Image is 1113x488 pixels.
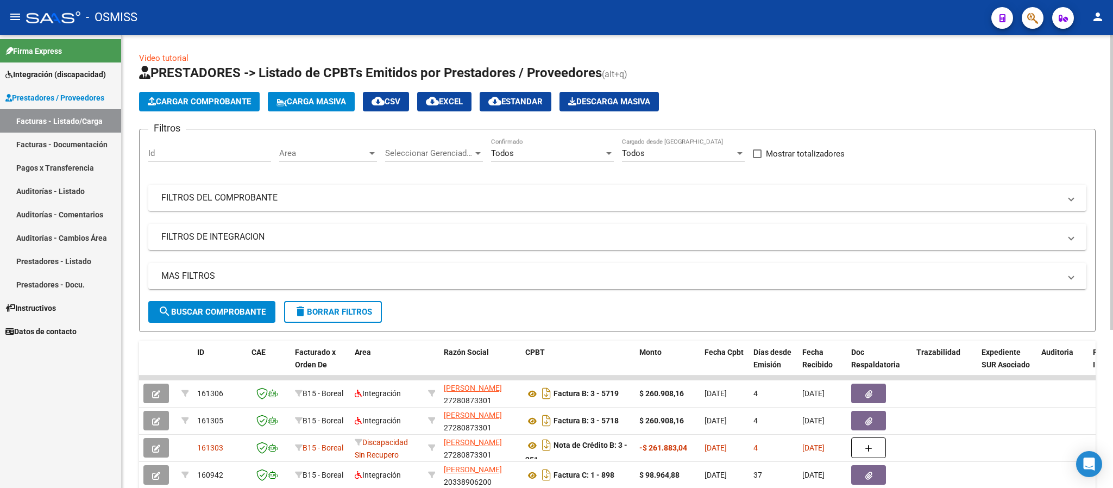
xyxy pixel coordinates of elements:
[426,95,439,108] mat-icon: cloud_download
[753,389,758,398] span: 4
[639,416,684,425] strong: $ 260.908,16
[639,389,684,398] strong: $ 260.908,16
[444,464,517,486] div: 20338906200
[444,384,502,392] span: [PERSON_NAME]
[851,348,900,369] span: Doc Respaldatoria
[439,341,521,389] datatable-header-cell: Razón Social
[912,341,977,389] datatable-header-cell: Trazabilidad
[521,341,635,389] datatable-header-cell: CPBT
[1091,10,1104,23] mat-icon: person
[161,231,1060,243] mat-panel-title: FILTROS DE INTEGRACION
[444,438,502,447] span: [PERSON_NAME]
[148,121,186,136] h3: Filtros
[753,443,758,452] span: 4
[139,92,260,111] button: Cargar Comprobante
[639,348,662,356] span: Monto
[554,390,619,398] strong: Factura B: 3 - 5719
[355,389,401,398] span: Integración
[5,68,106,80] span: Integración (discapacidad)
[554,417,619,426] strong: Factura B: 3 - 5718
[5,45,62,57] span: Firma Express
[148,185,1086,211] mat-expansion-panel-header: FILTROS DEL COMPROBANTE
[5,326,77,337] span: Datos de contacto
[291,341,350,389] datatable-header-cell: Facturado x Orden De
[197,389,223,398] span: 161306
[86,5,137,29] span: - OSMISS
[705,348,744,356] span: Fecha Cpbt
[766,147,845,160] span: Mostrar totalizadores
[749,341,798,389] datatable-header-cell: Días desde Emisión
[247,341,291,389] datatable-header-cell: CAE
[350,341,424,389] datatable-header-cell: Area
[488,97,543,107] span: Estandar
[639,471,680,479] strong: $ 98.964,88
[568,97,650,107] span: Descarga Masiva
[1037,341,1089,389] datatable-header-cell: Auditoria
[802,471,825,479] span: [DATE]
[480,92,551,111] button: Estandar
[753,416,758,425] span: 4
[294,307,372,317] span: Borrar Filtros
[525,348,545,356] span: CPBT
[602,69,627,79] span: (alt+q)
[705,416,727,425] span: [DATE]
[554,471,614,480] strong: Factura C: 1 - 898
[139,65,602,80] span: PRESTADORES -> Listado de CPBTs Emitidos por Prestadores / Proveedores
[303,471,343,479] span: B15 - Boreal
[798,341,847,389] datatable-header-cell: Fecha Recibido
[355,348,371,356] span: Area
[444,411,502,420] span: [PERSON_NAME]
[539,436,554,454] i: Descargar documento
[5,92,104,104] span: Prestadores / Proveedores
[372,95,385,108] mat-icon: cloud_download
[488,95,501,108] mat-icon: cloud_download
[276,97,346,107] span: Carga Masiva
[539,466,554,484] i: Descargar documento
[303,443,343,452] span: B15 - Boreal
[197,348,204,356] span: ID
[284,301,382,323] button: Borrar Filtros
[158,307,266,317] span: Buscar Comprobante
[355,416,401,425] span: Integración
[303,416,343,425] span: B15 - Boreal
[1076,451,1102,477] div: Open Intercom Messenger
[148,263,1086,289] mat-expansion-panel-header: MAS FILTROS
[639,443,687,452] strong: -$ 261.883,04
[916,348,960,356] span: Trazabilidad
[982,348,1030,369] span: Expediente SUR Asociado
[251,348,266,356] span: CAE
[148,301,275,323] button: Buscar Comprobante
[700,341,749,389] datatable-header-cell: Fecha Cpbt
[802,416,825,425] span: [DATE]
[268,92,355,111] button: Carga Masiva
[559,92,659,111] app-download-masive: Descarga masiva de comprobantes (adjuntos)
[139,53,188,63] a: Video tutorial
[753,471,762,479] span: 37
[279,148,367,158] span: Area
[197,416,223,425] span: 161305
[622,148,645,158] span: Todos
[417,92,471,111] button: EXCEL
[161,192,1060,204] mat-panel-title: FILTROS DEL COMPROBANTE
[363,92,409,111] button: CSV
[148,97,251,107] span: Cargar Comprobante
[161,270,1060,282] mat-panel-title: MAS FILTROS
[444,382,517,405] div: 27280873301
[303,389,343,398] span: B15 - Boreal
[444,348,489,356] span: Razón Social
[977,341,1037,389] datatable-header-cell: Expediente SUR Asociado
[9,10,22,23] mat-icon: menu
[444,409,517,432] div: 27280873301
[539,385,554,402] i: Descargar documento
[193,341,247,389] datatable-header-cell: ID
[385,148,473,158] span: Seleccionar Gerenciador
[802,348,833,369] span: Fecha Recibido
[5,302,56,314] span: Instructivos
[158,305,171,318] mat-icon: search
[539,412,554,429] i: Descargar documento
[295,348,336,369] span: Facturado x Orden De
[294,305,307,318] mat-icon: delete
[491,148,514,158] span: Todos
[372,97,400,107] span: CSV
[525,441,627,465] strong: Nota de Crédito B: 3 - 251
